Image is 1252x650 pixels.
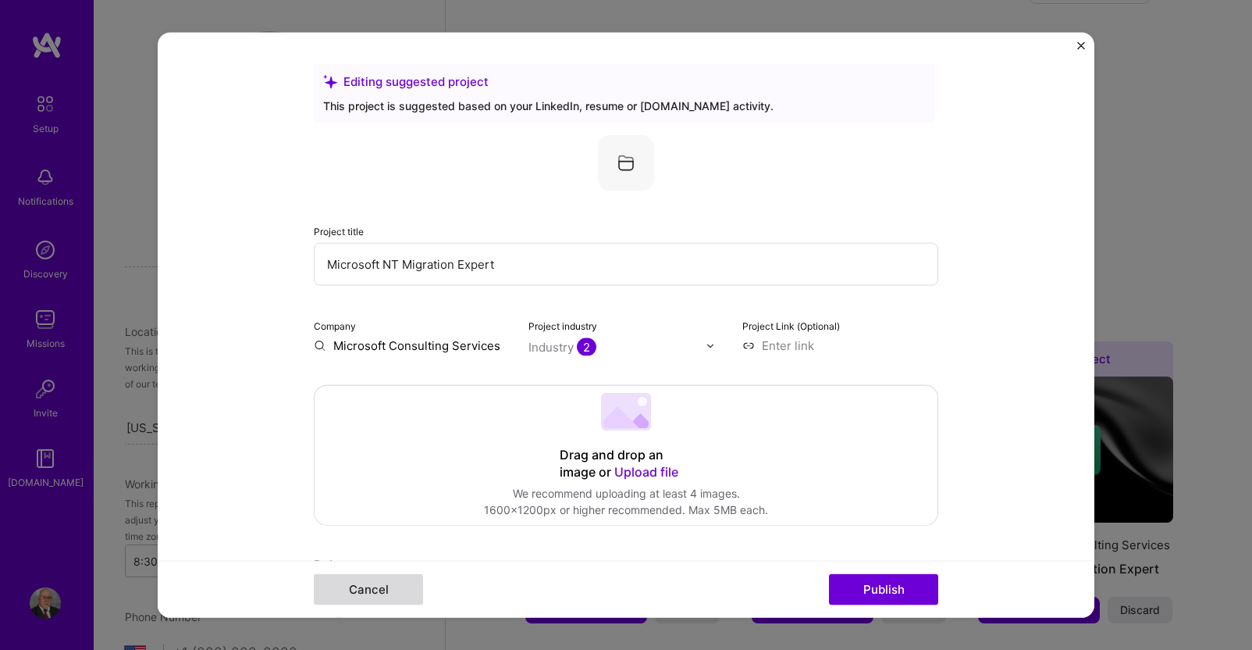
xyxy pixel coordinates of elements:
[1077,42,1085,59] button: Close
[528,320,597,332] label: Project industry
[314,337,510,354] input: Enter name or website
[314,385,938,526] div: Drag and drop an image or Upload fileWe recommend uploading at least 4 images.1600x1200px or high...
[484,485,768,502] div: We recommend uploading at least 4 images.
[577,338,596,356] span: 2
[314,320,356,332] label: Company
[314,573,423,605] button: Cancel
[323,98,926,114] div: This project is suggested based on your LinkedIn, resume or [DOMAIN_NAME] activity.
[314,557,938,573] div: Role
[560,447,692,481] div: Drag and drop an image or
[314,226,364,237] label: Project title
[528,339,596,355] div: Industry
[598,135,654,191] img: Company logo
[742,337,938,354] input: Enter link
[314,243,938,286] input: Enter the name of the project
[614,464,678,480] span: Upload file
[742,320,840,332] label: Project Link (Optional)
[323,73,926,90] div: Editing suggested project
[706,341,715,350] img: drop icon
[323,74,337,88] i: icon SuggestedTeams
[829,573,938,605] button: Publish
[484,502,768,518] div: 1600x1200px or higher recommended. Max 5MB each.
